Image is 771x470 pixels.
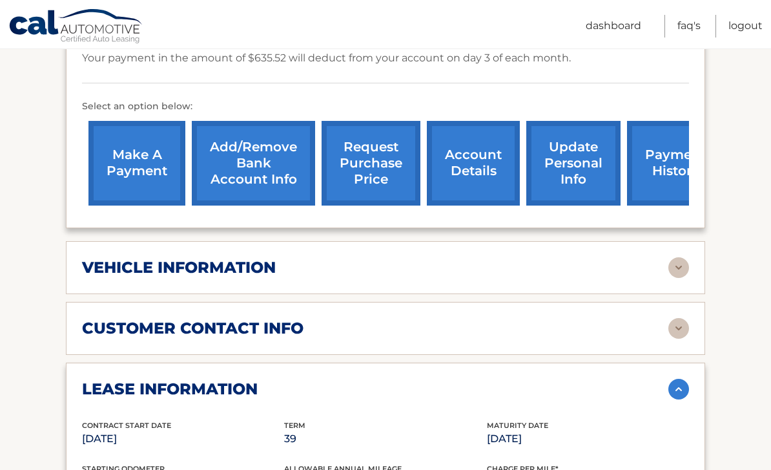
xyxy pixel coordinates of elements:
[427,121,520,206] a: account details
[487,421,548,430] span: Maturity Date
[586,15,641,37] a: Dashboard
[88,121,185,206] a: make a payment
[677,15,701,37] a: FAQ's
[82,49,571,67] p: Your payment in the amount of $635.52 will deduct from your account on day 3 of each month.
[82,99,689,114] p: Select an option below:
[668,379,689,400] img: accordion-active.svg
[82,430,284,448] p: [DATE]
[82,319,303,338] h2: customer contact info
[192,121,315,206] a: Add/Remove bank account info
[627,121,724,206] a: payment history
[668,318,689,339] img: accordion-rest.svg
[284,421,305,430] span: Term
[668,257,689,278] img: accordion-rest.svg
[8,8,144,46] a: Cal Automotive
[526,121,621,206] a: update personal info
[82,379,258,399] h2: lease information
[284,430,486,448] p: 39
[728,15,763,37] a: Logout
[82,421,171,430] span: Contract Start Date
[487,430,689,448] p: [DATE]
[322,121,420,206] a: request purchase price
[82,258,276,277] h2: vehicle information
